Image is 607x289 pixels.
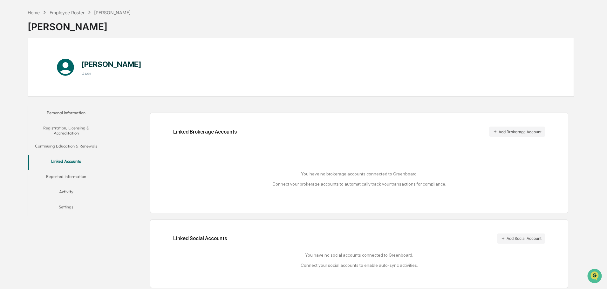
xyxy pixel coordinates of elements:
[4,89,43,101] a: 🔎Data Lookup
[108,50,116,58] button: Start new chat
[13,92,40,98] span: Data Lookup
[22,49,104,55] div: Start new chat
[6,81,11,86] div: 🖐️
[489,127,545,137] button: Add Brokerage Account
[173,253,545,268] div: You have no social accounts connected to Greenboard. Connect your social accounts to enable auto-...
[81,71,141,76] h3: User
[6,93,11,98] div: 🔎
[28,200,104,216] button: Settings
[46,81,51,86] div: 🗄️
[52,80,79,86] span: Attestations
[94,10,131,15] div: [PERSON_NAME]
[28,155,104,170] button: Linked Accounts
[6,13,116,23] p: How can we help?
[587,268,604,285] iframe: Open customer support
[28,16,131,32] div: [PERSON_NAME]
[50,10,85,15] div: Employee Roster
[28,10,40,15] div: Home
[28,170,104,185] button: Reported Information
[497,233,545,244] button: Add Social Account
[81,60,141,69] h1: [PERSON_NAME]
[28,185,104,200] button: Activity
[173,171,545,187] div: You have no brokerage accounts connected to Greenboard. Connect your brokerage accounts to automa...
[13,80,41,86] span: Preclearance
[44,77,81,89] a: 🗄️Attestations
[4,77,44,89] a: 🖐️Preclearance
[45,107,77,112] a: Powered byPylon
[173,129,237,135] div: Linked Brokerage Accounts
[28,106,104,122] button: Personal Information
[28,122,104,140] button: Registration, Licensing & Accreditation
[17,29,105,36] input: Clear
[6,49,18,60] img: 1746055101610-c473b297-6a78-478c-a979-82029cc54cd1
[28,140,104,155] button: Continuing Education & Renewals
[22,55,80,60] div: We're available if you need us!
[63,108,77,112] span: Pylon
[28,106,104,216] div: secondary tabs example
[173,233,545,244] div: Linked Social Accounts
